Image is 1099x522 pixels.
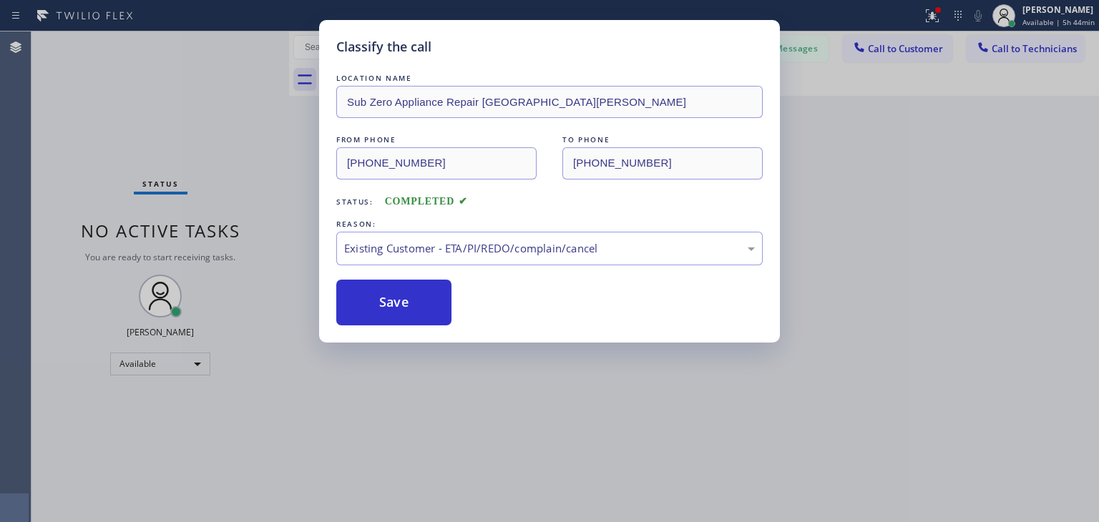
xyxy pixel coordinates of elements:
div: LOCATION NAME [336,71,763,86]
div: REASON: [336,217,763,232]
button: Save [336,280,451,325]
input: To phone [562,147,763,179]
span: COMPLETED [385,196,468,207]
div: Existing Customer - ETA/PI/REDO/complain/cancel [344,240,755,257]
div: TO PHONE [562,132,763,147]
h5: Classify the call [336,37,431,56]
input: From phone [336,147,537,179]
div: FROM PHONE [336,132,537,147]
span: Status: [336,197,373,207]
